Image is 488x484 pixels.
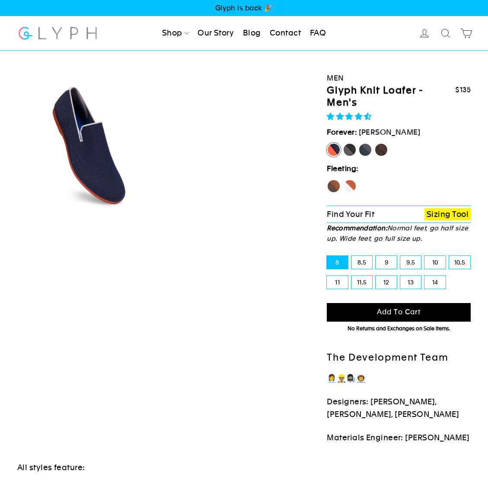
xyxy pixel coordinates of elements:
label: 9 [376,256,397,269]
label: 13 [400,276,421,289]
label: 9.5 [400,256,421,269]
a: Our Story [194,24,237,43]
a: Contact [266,24,304,43]
ul: Primary [159,24,329,43]
label: Fox [343,179,357,193]
label: Hawk [327,179,341,193]
label: Panther [343,143,357,157]
label: 11 [327,276,348,289]
label: 8 [327,256,348,269]
div: Men [327,72,471,84]
button: Add to cart [327,303,471,322]
label: Mustang [374,143,388,157]
h2: The Development Team [327,352,471,364]
span: Find Your Fit [327,210,374,219]
p: 👩‍💼👷🏽‍♂️👩🏿‍🔬👨‍🚀 [327,372,471,385]
p: Normal feet, go half size up. Wide feet, go full size up. [327,223,471,244]
a: Blog [239,24,265,43]
label: 10.5 [449,256,470,269]
strong: Fleeting: [327,164,358,173]
a: Shop [159,24,192,43]
p: Materials Engineer: [PERSON_NAME] [327,432,471,444]
span: All styles feature: [17,463,85,472]
label: Rhino [358,143,372,157]
h1: Glyph Knit Loafer - Men's [327,84,455,109]
span: $135 [455,86,471,94]
span: [PERSON_NAME] [359,128,420,136]
span: No Returns and Exchanges on Sale Items. [348,326,450,332]
a: FAQ [306,24,329,43]
label: [PERSON_NAME] [327,143,341,157]
img: Angle_6_0_3x_b7f751b4-e3dc-4a3c-b0c7-0aca56be0efa_800x.jpg [21,76,159,214]
label: 11.5 [351,276,373,289]
img: Glyph [17,22,98,45]
label: 14 [424,276,446,289]
label: 10 [424,256,446,269]
strong: Forever: [327,128,357,136]
a: Sizing Tool [424,208,471,221]
label: 12 [376,276,397,289]
p: Designers: [PERSON_NAME], [PERSON_NAME], [PERSON_NAME] [327,396,471,421]
label: 8.5 [351,256,373,269]
strong: Recommendation: [327,224,387,232]
span: Add to cart [377,308,421,316]
span: 4.73 stars [327,112,373,121]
